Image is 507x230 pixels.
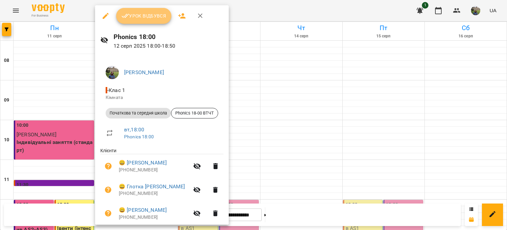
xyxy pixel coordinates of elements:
[119,159,167,167] a: 😀 [PERSON_NAME]
[100,182,116,198] button: Візит ще не сплачено. Додати оплату?
[119,206,167,214] a: 😀 [PERSON_NAME]
[119,183,185,191] a: 😀 Глотка [PERSON_NAME]
[124,134,154,139] a: Phonics 18:00
[100,206,116,221] button: Візит ще не сплачено. Додати оплату?
[124,126,144,133] a: вт , 18:00
[114,32,223,42] h6: Phonics 18:00
[171,108,218,118] div: Phonics 18-00 ВТЧТ
[121,12,166,20] span: Урок відбувся
[106,110,171,116] span: Початкова та середня школа
[119,190,189,197] p: [PHONE_NUMBER]
[119,167,189,173] p: [PHONE_NUMBER]
[114,42,223,50] p: 12 серп 2025 18:00 - 18:50
[116,8,172,24] button: Урок відбувся
[124,69,164,75] a: [PERSON_NAME]
[106,87,126,93] span: - Клас 1
[119,214,189,221] p: [PHONE_NUMBER]
[106,94,218,101] p: Кімната
[100,158,116,174] button: Візит ще не сплачено. Додати оплату?
[171,110,218,116] span: Phonics 18-00 ВТЧТ
[106,66,119,79] img: f01d4343db5c932fedd74e1c54090270.jpg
